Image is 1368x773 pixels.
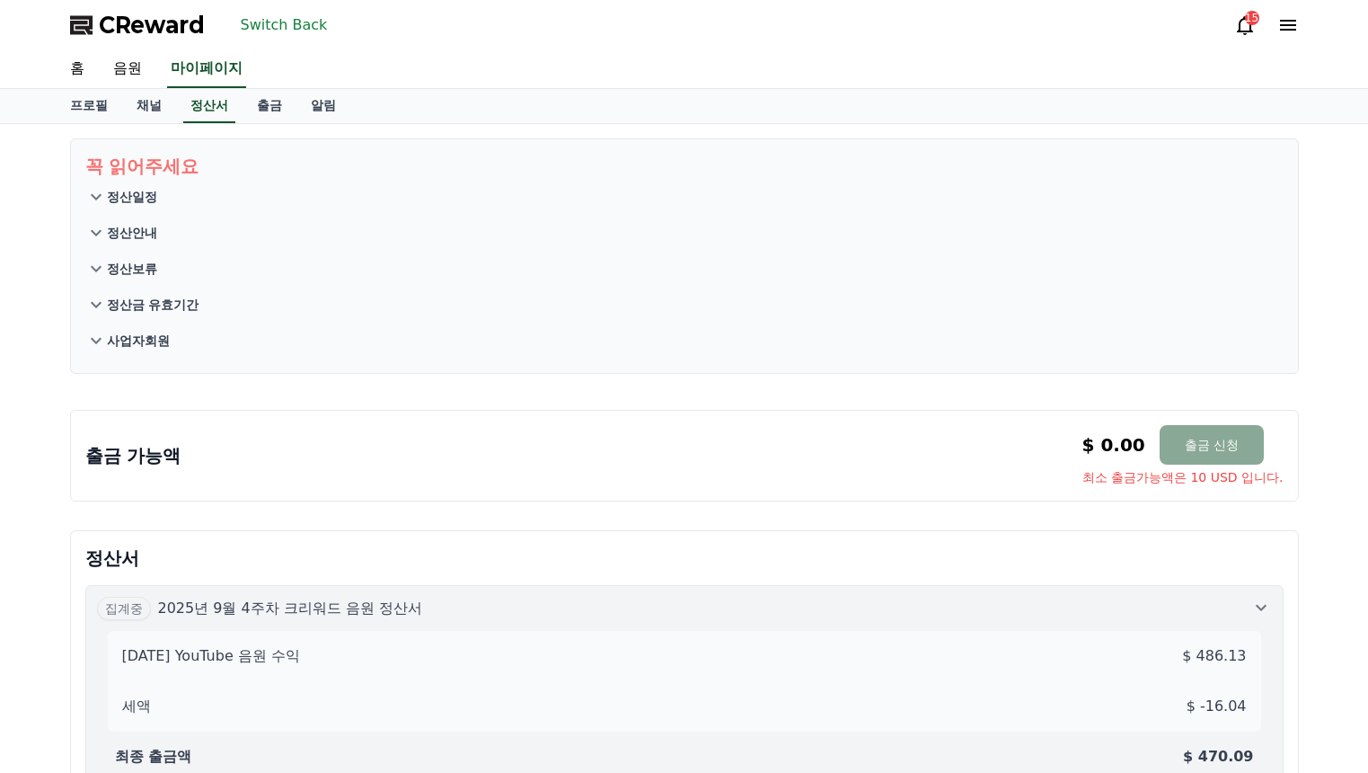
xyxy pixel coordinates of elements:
[122,696,151,717] p: 세액
[1160,425,1264,465] button: 출금 신청
[97,597,151,620] span: 집계중
[167,50,246,88] a: 마이페이지
[107,224,157,242] p: 정산안내
[234,11,335,40] button: Switch Back
[107,332,170,350] p: 사업자회원
[158,598,423,619] p: 2025년 9월 4주차 크리워드 음원 정산서
[85,443,181,468] p: 출금 가능액
[1082,468,1284,486] span: 최소 출금가능액은 10 USD 입니다.
[296,89,350,123] a: 알림
[1183,746,1253,768] p: $ 470.09
[85,546,1284,571] p: 정산서
[107,188,157,206] p: 정산일정
[56,50,99,88] a: 홈
[99,11,205,40] span: CReward
[85,287,1284,323] button: 정산금 유효기간
[1082,432,1145,458] p: $ 0.00
[122,645,300,667] p: [DATE] YouTube 음원 수익
[85,179,1284,215] button: 정산일정
[1245,11,1259,25] div: 15
[56,89,122,123] a: 프로필
[85,154,1284,179] p: 꼭 읽어주세요
[122,89,176,123] a: 채널
[1182,645,1246,667] p: $ 486.13
[1187,696,1247,717] p: $ -16.04
[107,260,157,278] p: 정산보류
[107,296,199,314] p: 정산금 유효기간
[85,251,1284,287] button: 정산보류
[243,89,296,123] a: 출금
[70,11,205,40] a: CReward
[85,215,1284,251] button: 정산안내
[85,323,1284,359] button: 사업자회원
[99,50,156,88] a: 음원
[183,89,235,123] a: 정산서
[115,746,192,768] p: 최종 출금액
[1234,14,1256,36] a: 15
